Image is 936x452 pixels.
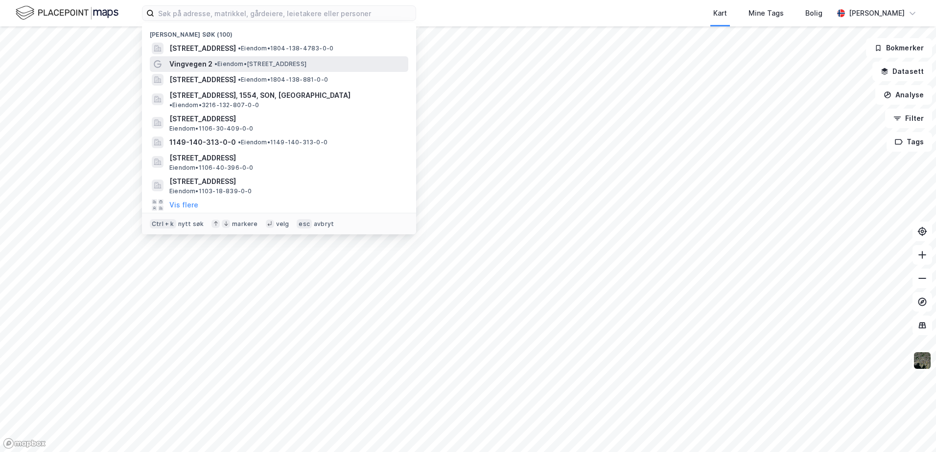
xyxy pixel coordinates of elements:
span: Vingvegen 2 [169,58,212,70]
span: Eiendom • 1149-140-313-0-0 [238,138,328,146]
a: Mapbox homepage [3,438,46,449]
input: Søk på adresse, matrikkel, gårdeiere, leietakere eller personer [154,6,416,21]
img: logo.f888ab2527a4732fd821a326f86c7f29.svg [16,4,118,22]
span: Eiendom • 1106-30-409-0-0 [169,125,254,133]
button: Datasett [872,62,932,81]
img: 9k= [913,351,932,370]
span: Eiendom • 1804-138-881-0-0 [238,76,328,84]
button: Tags [887,132,932,152]
span: [STREET_ADDRESS] [169,176,404,187]
div: Kart [713,7,727,19]
span: Eiendom • 1103-18-839-0-0 [169,187,252,195]
span: [STREET_ADDRESS] [169,113,404,125]
span: • [169,101,172,109]
span: Eiendom • [STREET_ADDRESS] [214,60,306,68]
button: Vis flere [169,199,198,211]
span: Eiendom • 3216-132-807-0-0 [169,101,259,109]
div: markere [232,220,257,228]
span: • [238,45,241,52]
span: • [238,76,241,83]
div: [PERSON_NAME] [849,7,905,19]
div: Ctrl + k [150,219,176,229]
button: Filter [885,109,932,128]
div: [PERSON_NAME] søk (100) [142,23,416,41]
div: Bolig [805,7,822,19]
iframe: Chat Widget [887,405,936,452]
div: Mine Tags [749,7,784,19]
span: [STREET_ADDRESS] [169,74,236,86]
span: Eiendom • 1804-138-4783-0-0 [238,45,333,52]
div: velg [276,220,289,228]
div: esc [297,219,312,229]
div: avbryt [314,220,334,228]
span: Eiendom • 1106-40-396-0-0 [169,164,254,172]
button: Bokmerker [866,38,932,58]
span: [STREET_ADDRESS] [169,152,404,164]
span: [STREET_ADDRESS] [169,43,236,54]
span: 1149-140-313-0-0 [169,136,236,148]
div: nytt søk [178,220,204,228]
span: • [214,60,217,68]
span: • [238,138,241,146]
span: [STREET_ADDRESS], 1554, SON, [GEOGRAPHIC_DATA] [169,90,351,101]
button: Analyse [875,85,932,105]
